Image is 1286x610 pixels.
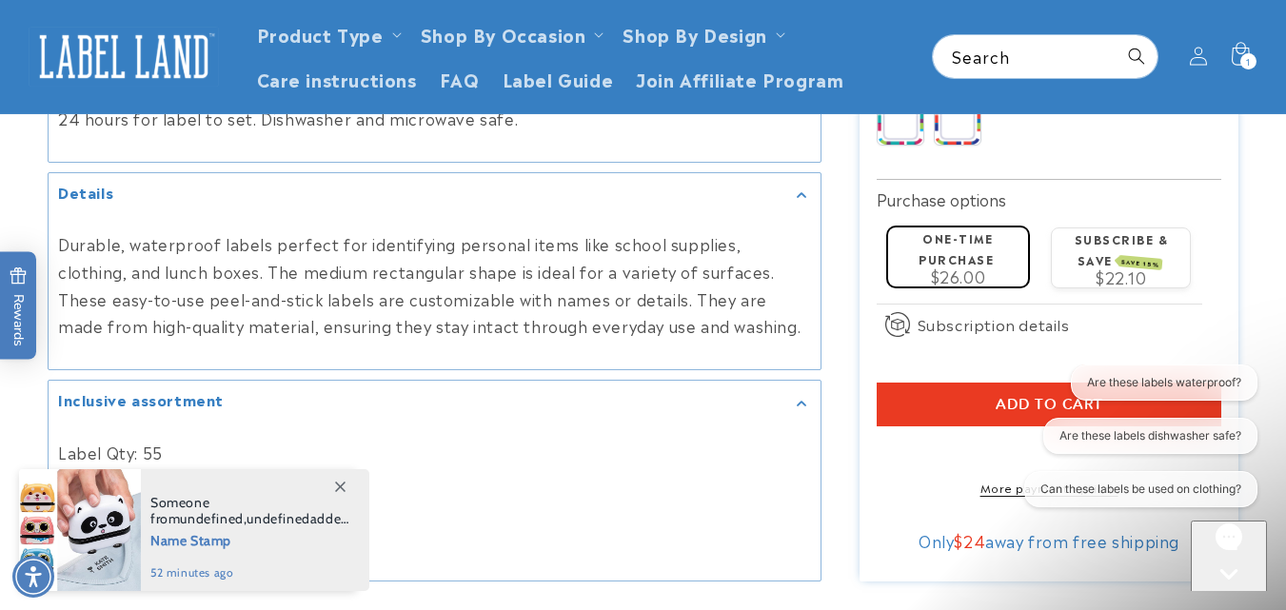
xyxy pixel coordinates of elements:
[49,173,821,216] summary: Details
[440,68,480,89] span: FAQ
[49,381,821,423] summary: Inclusive assortment
[15,458,241,515] iframe: Sign Up via Text for Offers
[58,390,224,409] h2: Inclusive assortment
[877,479,1222,496] a: More payment options
[931,265,986,287] span: $26.00
[954,529,963,552] span: $
[1246,53,1251,69] span: 1
[58,230,811,340] p: Durable, waterproof labels perfect for identifying personal items like school supplies, clothing,...
[150,495,349,527] span: Someone from , added this product to their cart.
[877,383,1222,426] button: Add to cart
[10,266,28,345] span: Rewards
[624,56,855,101] a: Join Affiliate Program
[1116,35,1157,77] button: Search
[918,313,1070,336] span: Subscription details
[257,21,384,47] a: Product Type
[1075,230,1169,267] label: Subscribe & save
[247,510,309,527] span: undefined
[22,20,227,93] a: Label Land
[491,56,625,101] a: Label Guide
[246,56,428,101] a: Care instructions
[997,364,1267,524] iframe: Gorgias live chat conversation starters
[877,187,1006,210] label: Purchase options
[1191,521,1267,591] iframe: Gorgias live chat messenger
[636,68,843,89] span: Join Affiliate Program
[963,529,985,552] span: 24
[150,527,349,551] span: Name Stamp
[878,99,923,145] img: Pink
[503,68,614,89] span: Label Guide
[421,23,586,45] span: Shop By Occasion
[877,531,1222,550] div: Only away from free shipping
[58,482,811,509] p: 15 Medium Rectangle
[58,439,811,466] p: Label Qty: 55
[246,11,409,56] summary: Product Type
[257,68,417,89] span: Care instructions
[919,229,994,266] label: One-time purchase
[623,21,766,47] a: Shop By Design
[58,523,811,551] p: 40 Mini Rectangle
[996,396,1103,413] span: Add to cart
[29,27,219,86] img: Label Land
[409,11,612,56] summary: Shop By Occasion
[1096,266,1147,288] span: $22.10
[12,556,54,598] div: Accessibility Menu
[611,11,792,56] summary: Shop By Design
[428,56,491,101] a: FAQ
[150,564,349,581] span: 52 minutes ago
[935,99,980,145] img: Blue
[58,183,113,202] h2: Details
[180,510,243,527] span: undefined
[1118,255,1162,270] span: SAVE 15%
